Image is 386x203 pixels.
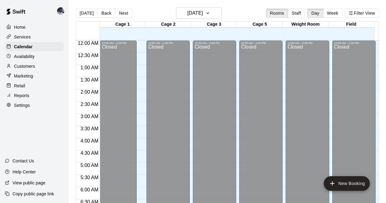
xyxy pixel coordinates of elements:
[146,22,191,27] div: Cage 2
[5,23,64,32] a: Home
[283,22,328,27] div: Weight Room
[191,22,237,27] div: Cage 3
[76,53,100,58] span: 12:30 AM
[307,9,323,18] button: Day
[5,101,64,110] a: Settings
[56,5,69,17] div: Kevin Chandler
[288,9,305,18] button: Staff
[13,191,54,197] p: Copy public page link
[79,138,100,143] span: 4:00 AM
[5,62,64,71] a: Customers
[5,81,64,90] a: Retail
[5,32,64,42] a: Services
[13,169,36,175] p: Help Center
[102,42,135,45] div: 12:00 AM – 2:00 PM
[79,187,100,192] span: 6:00 AM
[5,42,64,51] a: Calendar
[324,176,370,191] button: add
[79,163,100,168] span: 5:00 AM
[79,150,100,156] span: 4:30 AM
[76,41,100,46] span: 12:00 AM
[100,22,146,27] div: Cage 1
[237,22,283,27] div: Cage 5
[14,63,35,69] p: Customers
[5,52,64,61] a: Availability
[334,42,374,45] div: 12:00 AM – 2:00 PM
[5,91,64,100] a: Reports
[14,24,26,30] p: Home
[79,175,100,180] span: 5:30 AM
[79,65,100,70] span: 1:00 AM
[345,9,379,18] button: Filter View
[14,73,33,79] p: Marketing
[176,7,222,19] button: [DATE]
[57,7,64,15] img: Kevin Chandler
[13,158,34,164] p: Contact Us
[14,44,33,50] p: Calendar
[5,71,64,81] a: Marketing
[76,9,98,18] button: [DATE]
[323,9,342,18] button: Week
[79,77,100,82] span: 1:30 AM
[79,114,100,119] span: 3:00 AM
[266,9,288,18] button: Rooms
[14,34,31,40] p: Services
[79,102,100,107] span: 2:30 AM
[13,180,45,186] p: View public page
[148,42,188,45] div: 12:00 AM – 2:00 PM
[14,92,29,99] p: Reports
[79,89,100,95] span: 2:00 AM
[328,22,374,27] div: Field
[287,42,327,45] div: 12:00 AM – 2:00 PM
[115,9,132,18] button: Next
[14,83,25,89] p: Retail
[79,126,100,131] span: 3:30 AM
[14,102,30,108] p: Settings
[195,42,234,45] div: 12:00 AM – 2:00 PM
[187,9,203,17] h6: [DATE]
[97,9,115,18] button: Back
[241,42,281,45] div: 12:00 AM – 2:00 PM
[14,53,35,60] p: Availability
